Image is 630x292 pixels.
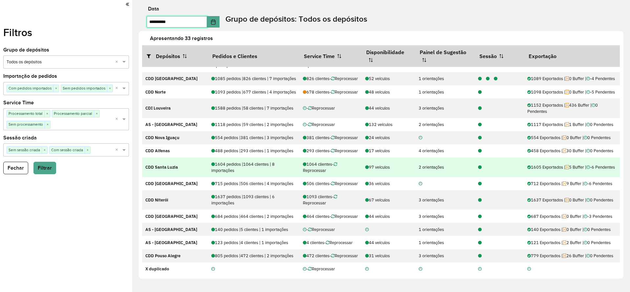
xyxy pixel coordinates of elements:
[478,165,482,170] i: 1275753 - 1599 pedidos
[329,76,358,81] span: - Reprocessar
[329,148,358,154] span: - Reprocessar
[329,214,358,219] span: - Reprocessar
[365,253,412,259] div: 31 veículos
[365,121,412,128] div: 132 veículos
[365,135,412,141] div: 24 veículos
[53,85,59,92] span: ×
[148,5,159,13] label: Data
[419,75,472,82] div: 1 orientações
[303,240,324,245] span: 4 clientes
[329,253,358,259] span: - Reprocessar
[419,148,472,154] div: 4 orientações
[45,121,50,128] span: ×
[478,254,482,258] i: 1275612 - 805 pedidos
[584,135,611,140] span: 0 Pendentes
[303,228,306,232] i: Não realizada
[211,226,296,233] div: 140 pedidos | 5 clientes | 1 importações
[527,121,617,128] div: 1117 Exportados | 1 Buffer |
[365,240,412,246] div: 44 veículos
[329,89,358,95] span: - Reprocessar
[145,122,197,127] strong: AS - [GEOGRAPHIC_DATA]
[527,240,617,246] div: 121 Exportados | 2 Buffer |
[303,148,329,154] span: 293 clientes
[115,116,121,123] span: Clear all
[7,147,42,153] span: Sem sessão criada
[527,267,531,271] i: Não realizada
[475,45,524,67] th: Sessão
[365,197,412,203] div: 67 veículos
[527,102,617,115] div: 1152 Exportados | 436 Buffer |
[3,25,32,40] label: Filtros
[365,148,412,154] div: 17 veículos
[527,135,617,141] div: 554 Exportados | 0 Buffer |
[303,135,329,140] span: 381 clientes
[586,253,613,259] span: 0 Pendentes
[44,111,50,117] span: ×
[478,215,482,219] i: 1275819 - 687 pedidos
[303,161,337,173] span: - Reprocessar
[61,85,107,92] span: Sem pedidos importados
[145,148,170,154] strong: CDD Alfenas
[478,198,482,202] i: 1275735 - 1637 pedidos
[145,197,168,203] strong: CDD Niterói
[303,194,332,199] span: 1093 clientes
[3,162,28,174] button: Fechar
[586,122,613,127] span: 0 Pendentes
[419,164,472,170] div: 2 orientações
[486,77,490,81] i: 1276020 - 5 pedidos
[419,267,422,271] i: Não realizada
[145,214,198,219] strong: CDD [GEOGRAPHIC_DATA]
[42,147,47,154] span: ×
[303,181,329,186] span: 506 clientes
[145,253,180,259] strong: CDD Pouso Alegre
[303,161,332,167] span: 1064 clientes
[145,89,166,95] strong: CDD Norte
[145,164,178,170] strong: CDD Santa Luzia
[7,110,44,117] span: Processamento total
[115,147,121,154] span: Clear all
[303,214,329,219] span: 464 clientes
[94,111,99,117] span: ×
[478,123,482,127] i: 1275925 - 1118 pedidos
[419,89,472,95] div: 1 orientações
[211,267,215,271] i: Não realizada
[527,226,617,233] div: 140 Exportados | 0 Buffer |
[527,75,617,82] div: 1089 Exportados | 0 Buffer |
[142,45,208,67] th: Depósitos
[211,253,296,259] div: 805 pedidos | 472 clientes | 2 importações
[145,105,171,111] strong: CDI Louveira
[329,181,358,186] span: - Reprocessar
[52,110,94,117] span: Processamento parcial
[211,75,296,82] div: 1085 pedidos | 826 clientes | 7 importações
[303,267,306,271] i: Não realizada
[211,135,296,141] div: 554 pedidos | 381 clientes | 3 importações
[527,197,617,203] div: 1637 Exportados | 0 Buffer |
[365,213,412,219] div: 44 veículos
[586,89,615,95] span: -5 Pendentes
[85,147,90,154] span: ×
[584,227,611,232] span: 0 Pendentes
[419,182,422,186] i: Não realizada
[225,13,367,25] label: Grupo de depósitos: Todos os depósitos
[211,240,296,246] div: 123 pedidos | 4 clientes | 1 importações
[145,135,179,140] strong: CDD Nova Iguaçu
[211,180,296,187] div: 715 pedidos | 506 clientes | 4 importações
[3,134,37,142] label: Sessão criada
[478,77,482,81] i: 1275948 - 1080 pedidos
[478,267,482,271] i: Não realizada
[365,180,412,187] div: 36 veículos
[7,85,53,92] span: Com pedidos importados
[3,72,57,80] label: Importação de pedidos
[365,164,412,170] div: 97 veículos
[586,148,613,154] span: 0 Pendentes
[306,227,335,232] span: - Reprocessar
[324,240,353,245] span: - Reprocessar
[527,180,617,187] div: 712 Exportados | 9 Buffer |
[211,194,296,206] div: 1637 pedidos | 1093 clientes | 6 importações
[478,149,482,153] i: 1275847 - 488 pedidos
[584,240,611,245] span: 0 Pendentes
[365,75,412,82] div: 52 veículos
[494,77,497,81] i: 1276024 - 6 pedidos
[584,181,612,186] span: -6 Pendentes
[478,90,482,94] i: 1275955 - 1098 pedidos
